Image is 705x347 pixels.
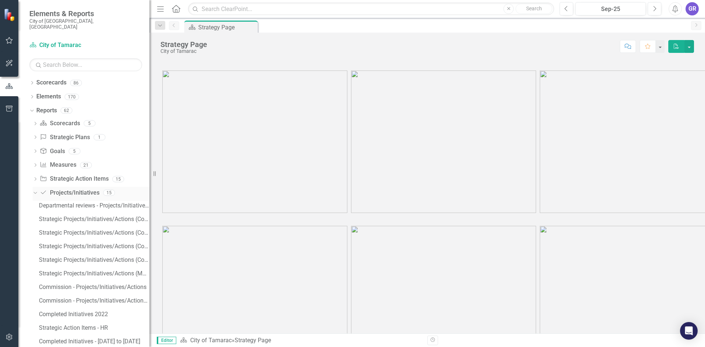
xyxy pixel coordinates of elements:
[39,284,149,290] div: Commission - Projects/Initiatives/Actions
[188,3,554,15] input: Search ClearPoint...
[39,257,149,263] div: Strategic Projects/Initiatives/Actions (Comm. [GEOGRAPHIC_DATA])
[39,297,149,304] div: Commission - Projects/Initiatives/Actions (No Introduce by/Owner)
[190,337,232,344] a: City of Tamarac
[40,147,65,156] a: Goals
[29,58,142,71] input: Search Below...
[40,133,90,142] a: Strategic Plans
[37,281,149,293] a: Commission - Projects/Initiatives/Actions
[37,200,149,212] a: Departmental reviews - Projects/Initiatives/Actions (Excl. completed last year)
[198,23,256,32] div: Strategy Page
[39,338,149,345] div: Completed Initiatives - [DATE] to [DATE]
[351,71,536,213] img: tamarac2%20v3.png
[112,176,124,182] div: 15
[70,80,82,86] div: 86
[40,119,80,128] a: Scorecards
[160,40,207,48] div: Strategy Page
[69,148,80,154] div: 5
[680,322,698,340] div: Open Intercom Messenger
[84,120,95,127] div: 5
[160,48,207,54] div: City of Tamarac
[39,243,149,250] div: Strategic Projects/Initiatives/Actions (Comm. [PERSON_NAME])
[157,337,176,344] span: Editor
[36,106,57,115] a: Reports
[37,295,149,307] a: Commission - Projects/Initiatives/Actions (No Introduce by/Owner)
[36,79,66,87] a: Scorecards
[103,190,115,196] div: 15
[39,229,149,236] div: Strategic Projects/Initiatives/Actions (Comm. Gelin)
[29,9,142,18] span: Elements & Reports
[37,227,149,239] a: Strategic Projects/Initiatives/Actions (Comm. Gelin)
[37,308,149,320] a: Completed Initiatives 2022
[40,161,76,169] a: Measures
[80,162,92,168] div: 21
[36,93,61,101] a: Elements
[575,2,646,15] button: Sep-25
[235,337,271,344] div: Strategy Page
[65,94,79,100] div: 170
[94,134,105,140] div: 1
[40,189,99,197] a: Projects/Initiatives
[40,175,108,183] a: Strategic Action Items
[578,5,643,14] div: Sep-25
[162,71,347,213] img: tamarac1%20v3.png
[39,325,149,331] div: Strategic Action Items - HR
[516,4,552,14] button: Search
[180,336,422,345] div: »
[37,254,149,266] a: Strategic Projects/Initiatives/Actions (Comm. [GEOGRAPHIC_DATA])
[39,270,149,277] div: Strategic Projects/Initiatives/Actions (Mayor [PERSON_NAME])
[526,6,542,11] span: Search
[39,311,149,318] div: Completed Initiatives 2022
[686,2,699,15] button: GR
[3,8,17,22] img: ClearPoint Strategy
[37,322,149,334] a: Strategic Action Items - HR
[39,202,149,209] div: Departmental reviews - Projects/Initiatives/Actions (Excl. completed last year)
[37,213,149,225] a: Strategic Projects/Initiatives/Actions (Comm. [GEOGRAPHIC_DATA])
[29,18,142,30] small: City of [GEOGRAPHIC_DATA], [GEOGRAPHIC_DATA]
[39,216,149,223] div: Strategic Projects/Initiatives/Actions (Comm. [GEOGRAPHIC_DATA])
[37,241,149,252] a: Strategic Projects/Initiatives/Actions (Comm. [PERSON_NAME])
[29,41,121,50] a: City of Tamarac
[61,108,72,114] div: 62
[37,268,149,279] a: Strategic Projects/Initiatives/Actions (Mayor [PERSON_NAME])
